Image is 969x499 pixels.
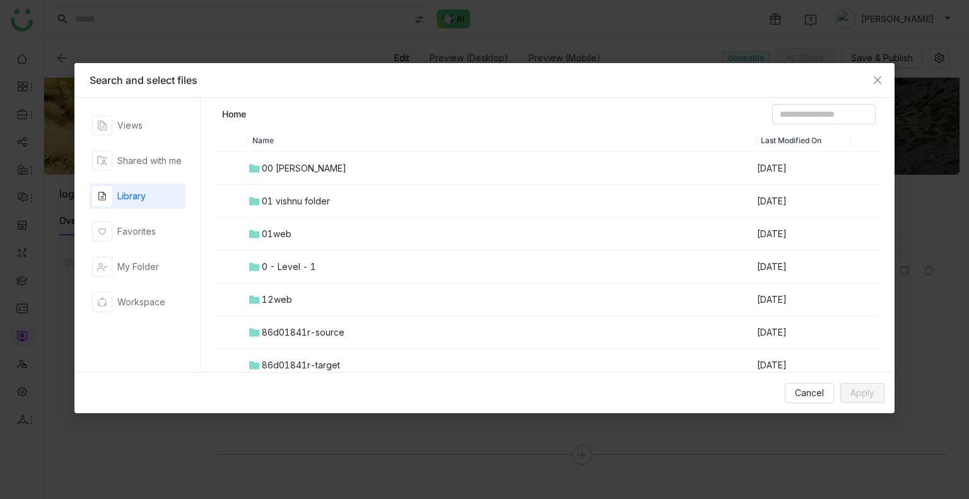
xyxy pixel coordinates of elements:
span: Cancel [795,386,824,400]
td: [DATE] [756,218,850,250]
div: Favorites [117,225,156,238]
th: Name [247,129,756,152]
a: Home [222,108,246,120]
div: 00 [PERSON_NAME] [262,161,346,175]
div: Search and select files [90,73,879,87]
td: [DATE] [756,185,850,218]
td: [DATE] [756,250,850,283]
td: [DATE] [756,316,850,349]
td: [DATE] [756,283,850,316]
th: Last Modified On [756,129,850,152]
div: Library [117,189,146,203]
button: Cancel [785,383,834,403]
div: Workspace [117,295,165,309]
div: 0 - Level - 1 [262,260,316,274]
td: [DATE] [756,152,850,185]
button: Close [860,63,895,97]
div: 86d01841r-target [262,358,340,372]
div: 12web [262,293,292,307]
div: My Folder [117,260,159,274]
div: 01web [262,227,291,241]
div: Views [117,119,143,132]
td: [DATE] [756,349,850,382]
div: 86d01841r-source [262,326,344,339]
button: Apply [840,383,884,403]
div: 01 vishnu folder [262,194,330,208]
div: Shared with me [117,154,182,168]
